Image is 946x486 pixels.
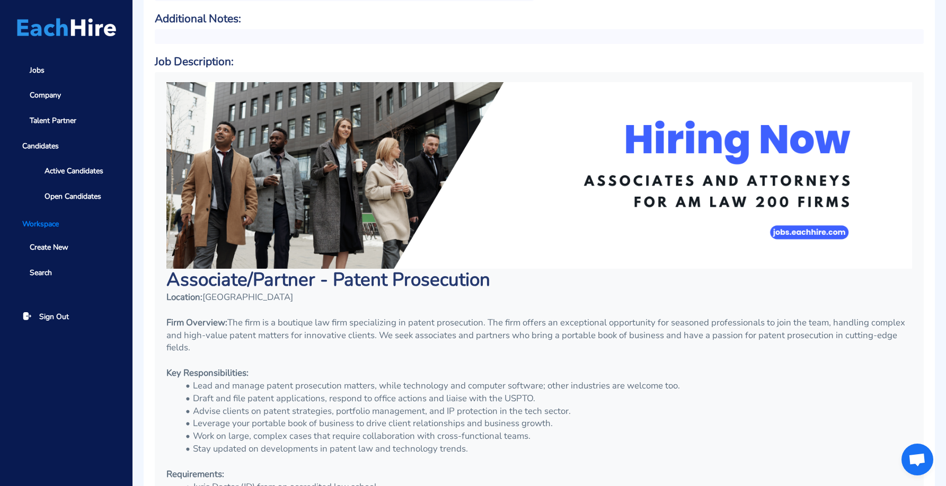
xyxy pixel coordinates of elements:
a: Active Candidates [30,160,118,182]
img: Logo [17,18,116,37]
h6: Additional Notes: [155,12,924,25]
li: Workspace [15,218,118,229]
li: Lead and manage patent prosecution matters, while technology and computer software; other industr... [180,379,912,392]
h6: Job Description: [155,55,924,68]
strong: Key Responsibilities: [166,367,249,379]
span: Candidates [15,135,118,157]
li: Leverage your portable book of business to drive client relationships and business growth. [180,417,912,430]
a: Jobs [15,59,118,81]
strong: Requirements: [166,468,224,480]
strong: Firm Overview: [166,316,227,329]
span: Open Candidates [45,191,101,202]
li: Stay updated on developments in patent law and technology trends. [180,443,912,455]
span: Talent Partner [30,115,76,126]
a: Open chat [901,444,933,475]
a: Search [15,262,118,284]
li: Advise clients on patent strategies, portfolio management, and IP protection in the tech sector. [180,405,912,418]
a: Create New [15,237,118,259]
span: Search [30,267,52,278]
span: Company [30,90,61,101]
span: Sign Out [39,311,69,322]
span: Create New [30,242,68,253]
h1: Associate/Partner - Patent Prosecution [166,269,912,291]
p: The firm is a boutique law firm specializing in patent prosecution. The firm offers an exceptiona... [166,316,912,355]
strong: Location: [166,291,202,303]
p: [GEOGRAPHIC_DATA] [166,291,912,304]
a: Talent Partner [15,110,118,131]
li: Draft and file patent applications, respond to office actions and liaise with the USPTO. [180,392,912,405]
span: Active Candidates [45,165,103,176]
li: Work on large, complex cases that require collaboration with cross-functional teams. [180,430,912,443]
a: Company [15,85,118,107]
span: Jobs [30,65,45,76]
a: Open Candidates [30,185,118,207]
img: a459a411-8512-4dc2-8978-fb13e7eeb37f [166,82,912,269]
